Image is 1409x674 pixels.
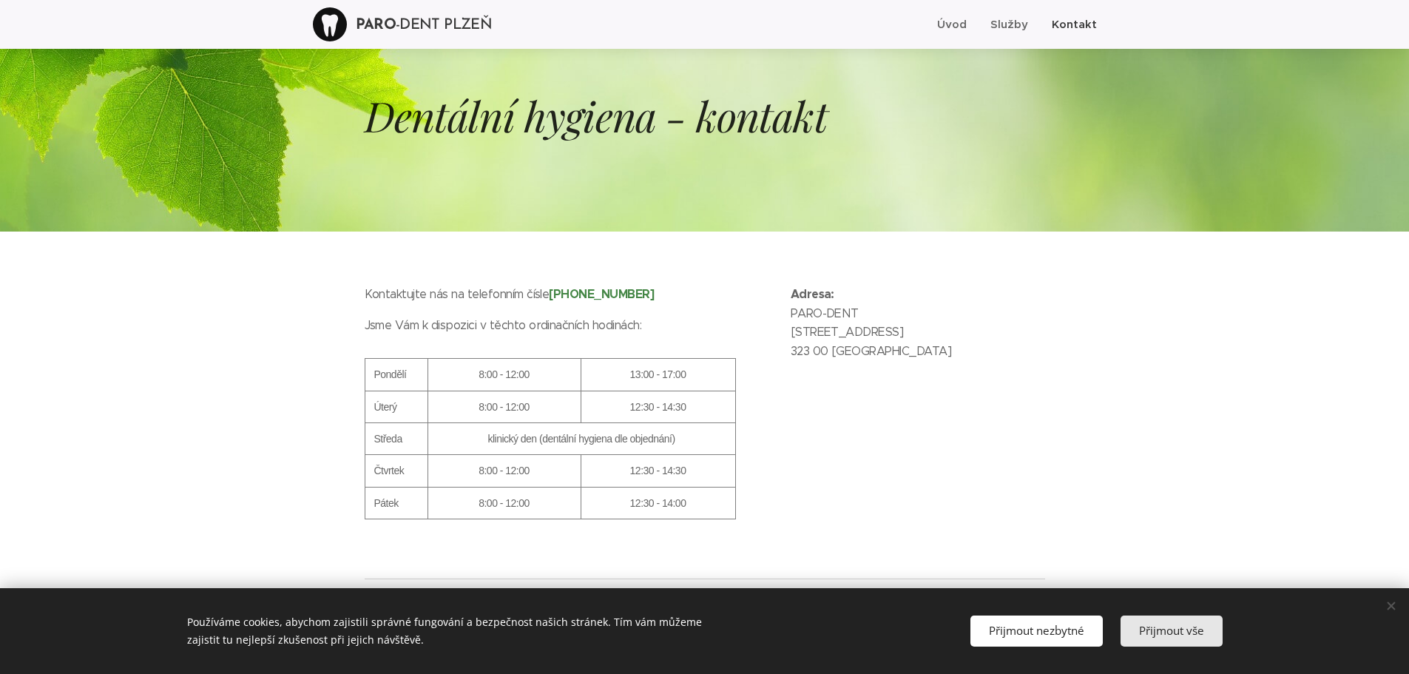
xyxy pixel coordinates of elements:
strong: [PHONE_NUMBER] [549,286,654,302]
p: Kontaktujte nás na telefonním čísle [365,285,761,316]
button: Přijmout vše [1121,616,1223,646]
td: Čtvrtek [365,455,428,487]
td: Úterý [365,391,428,422]
p: Jsme Vám k dispozici v těchto ordinačních hodinách: [365,316,761,335]
a: PARO-DENT PLZEŇ [313,5,496,44]
span: Přijmout nezbytné [989,623,1084,638]
th: 13:00 - 17:00 [581,359,735,391]
ul: Menu [933,6,1097,43]
td: 8:00 - 12:00 [428,487,581,519]
td: 8:00 - 12:00 [428,455,581,487]
span: Kontakt [1052,17,1097,31]
span: Verze 2.0 [674,586,734,604]
p: PARO-DENT [STREET_ADDRESS] 323 00 [GEOGRAPHIC_DATA] [791,285,1045,371]
td: 12:30 - 14:00 [581,487,735,519]
th: 8:00 - 12:00 [428,359,581,391]
td: 12:30 - 14:30 [581,391,735,422]
td: Středa [365,422,428,454]
th: Pondělí [365,359,428,391]
strong: Adresa: [791,286,834,302]
td: 12:30 - 14:30 [581,455,735,487]
td: 8:00 - 12:00 [428,391,581,422]
button: Přijmout nezbytné [970,616,1103,646]
td: klinický den (dentální hygiena dle objednání) [428,422,735,454]
div: Používáme cookies, abychom zajistili správné fungování a bezpečnost našich stránek. Tím vám můžem... [187,603,757,659]
span: Úvod [937,17,967,31]
em: Dentální hygiena - kontakt [365,87,828,143]
span: Přijmout vše [1139,623,1204,638]
span: Služby [990,17,1028,31]
td: Pátek [365,487,428,519]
